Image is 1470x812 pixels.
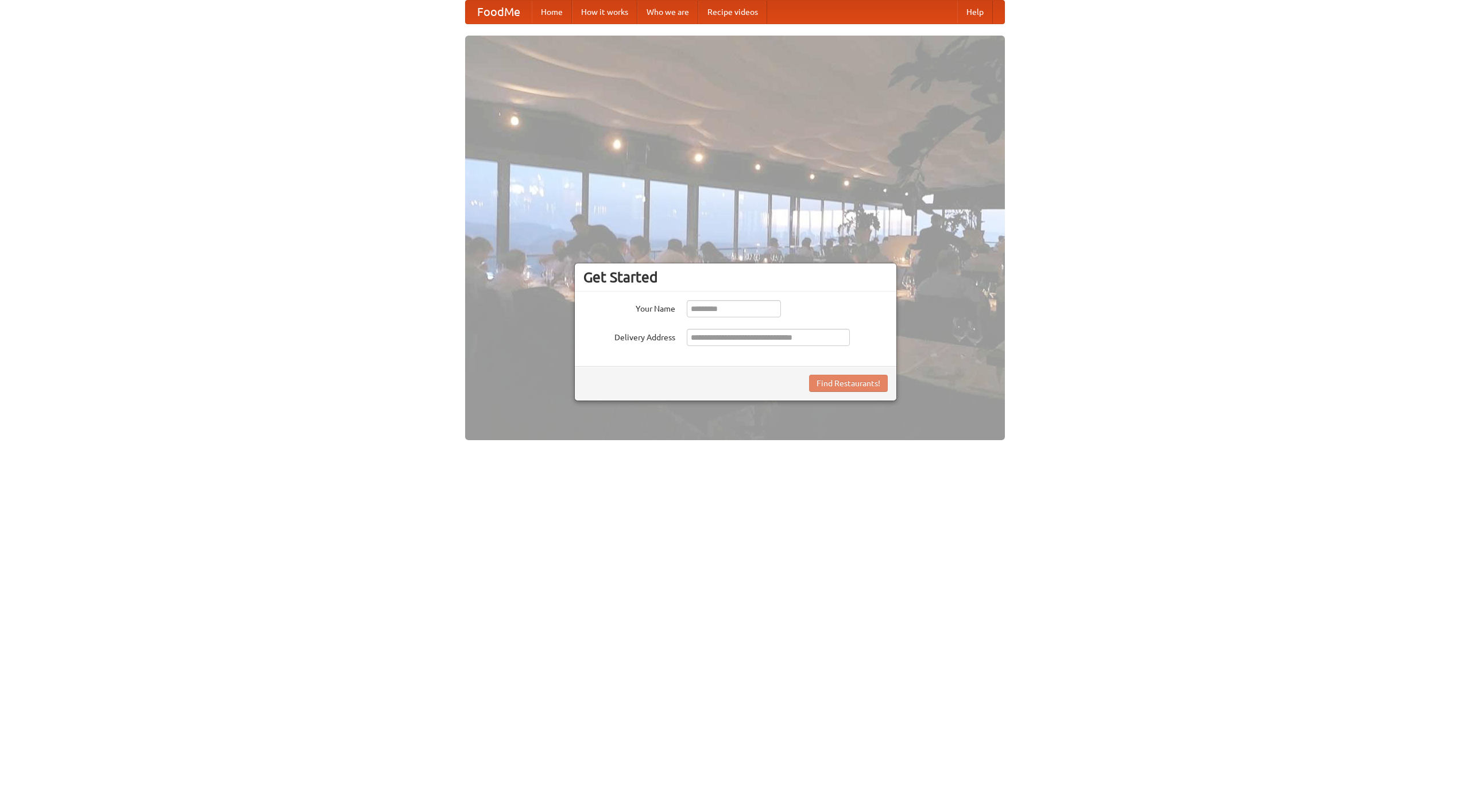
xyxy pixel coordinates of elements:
a: Who we are [637,1,698,24]
h3: Get Started [583,269,888,286]
label: Delivery Address [583,329,675,343]
a: How it works [572,1,637,24]
label: Your Name [583,300,675,314]
a: Help [957,1,993,24]
a: Recipe videos [698,1,767,24]
a: FoodMe [466,1,532,24]
a: Home [532,1,572,24]
button: Find Restaurants! [809,375,888,392]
